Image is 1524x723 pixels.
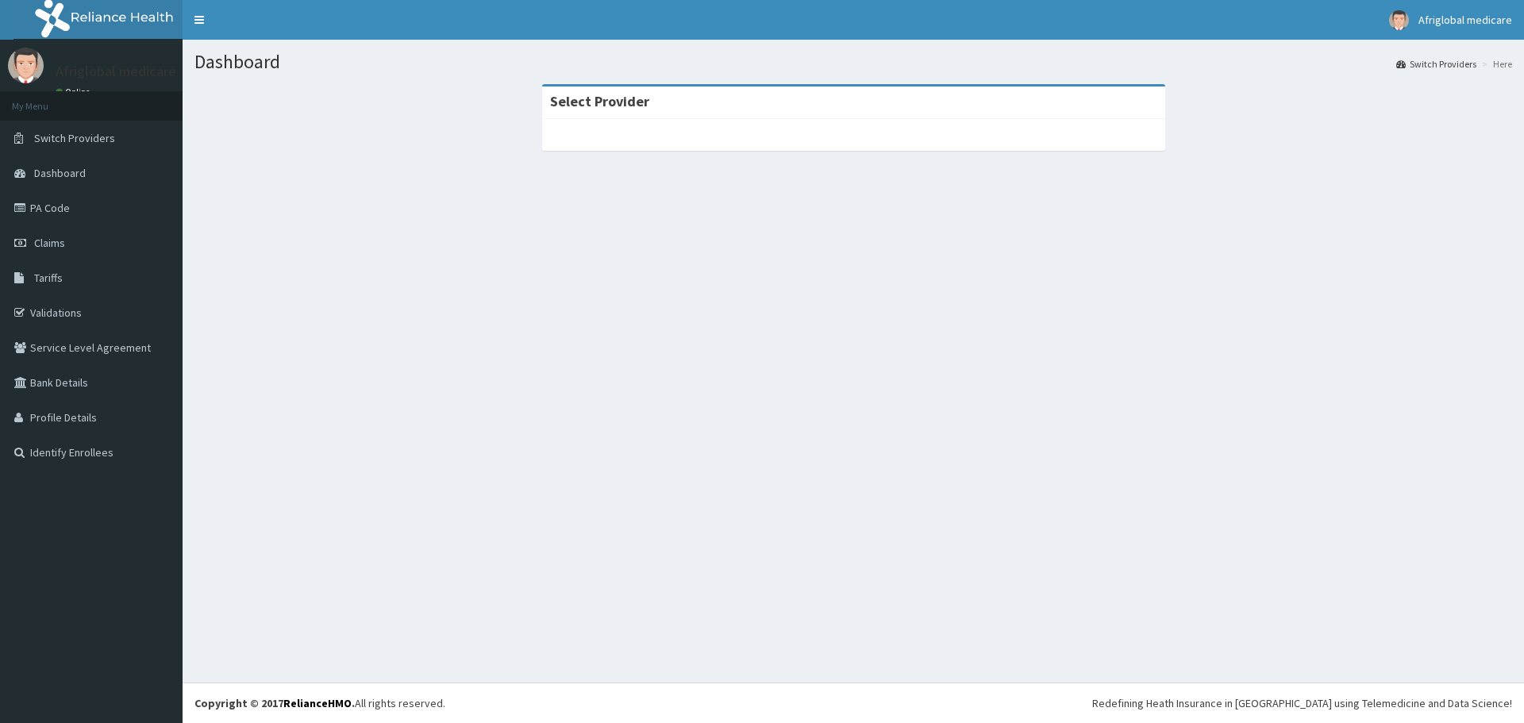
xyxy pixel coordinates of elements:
[1418,13,1512,27] span: Afriglobal medicare
[550,92,649,110] strong: Select Provider
[283,696,352,710] a: RelianceHMO
[183,683,1524,723] footer: All rights reserved.
[34,131,115,145] span: Switch Providers
[1396,57,1476,71] a: Switch Providers
[194,52,1512,72] h1: Dashboard
[56,64,176,79] p: Afriglobal medicare
[1478,57,1512,71] li: Here
[34,271,63,285] span: Tariffs
[1092,695,1512,711] div: Redefining Heath Insurance in [GEOGRAPHIC_DATA] using Telemedicine and Data Science!
[34,166,86,180] span: Dashboard
[56,87,94,98] a: Online
[8,48,44,83] img: User Image
[194,696,355,710] strong: Copyright © 2017 .
[1389,10,1409,30] img: User Image
[34,236,65,250] span: Claims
